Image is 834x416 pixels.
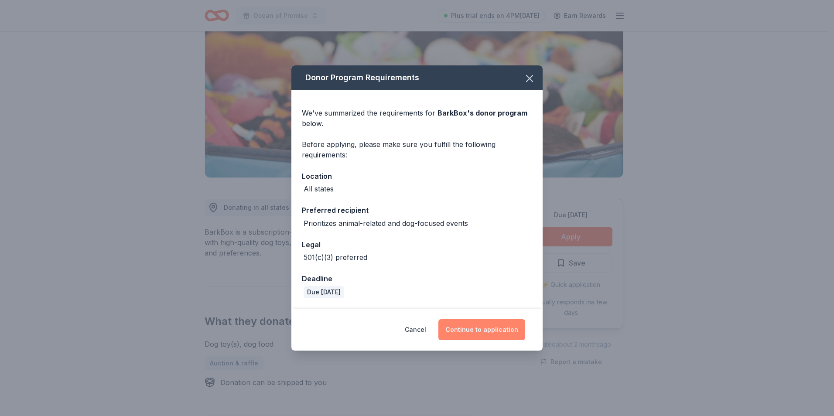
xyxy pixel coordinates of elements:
span: BarkBox 's donor program [438,109,527,117]
div: All states [304,184,334,194]
div: Location [302,170,532,182]
div: Legal [302,239,532,250]
div: We've summarized the requirements for below. [302,108,532,129]
div: Due [DATE] [304,286,344,298]
button: Continue to application [438,319,525,340]
button: Cancel [405,319,426,340]
div: 501(c)(3) preferred [304,252,367,263]
div: Preferred recipient [302,205,532,216]
div: Donor Program Requirements [291,65,543,90]
div: Deadline [302,273,532,284]
div: Prioritizes animal-related and dog-focused events [304,218,468,228]
div: Before applying, please make sure you fulfill the following requirements: [302,139,532,160]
